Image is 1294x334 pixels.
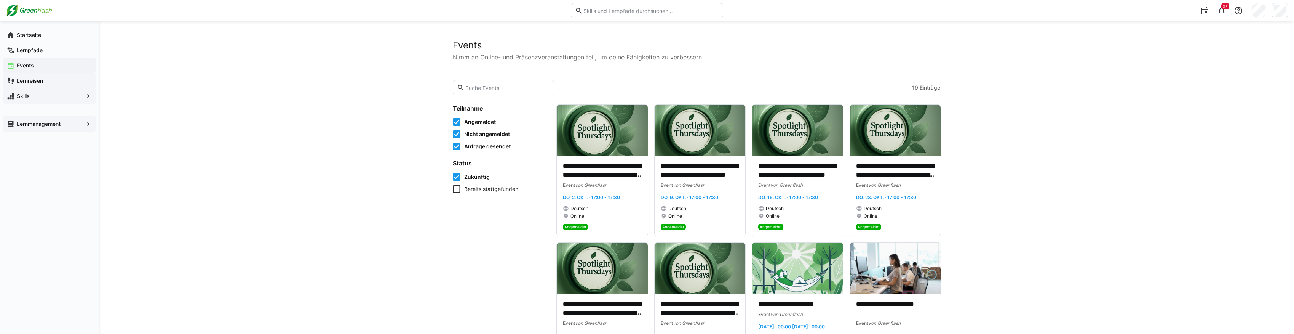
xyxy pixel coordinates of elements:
[575,320,607,326] span: von Greenflash
[856,194,916,200] span: Do, 23. Okt. · 17:00 - 17:30
[752,105,843,156] img: image
[766,206,784,212] span: Deutsch
[770,182,803,188] span: von Greenflash
[752,243,843,294] img: image
[583,7,719,14] input: Skills und Lernpfade durchsuchen…
[662,225,684,229] span: Angemeldet
[850,243,941,294] img: image
[868,182,901,188] span: von Greenflash
[453,53,940,62] p: Nimm an Online- und Präsenzveranstaltungen teil, um deine Fähigkeiten zu verbessern.
[770,312,803,317] span: von Greenflash
[758,182,770,188] span: Event
[864,206,882,212] span: Deutsch
[668,206,686,212] span: Deutsch
[1223,4,1228,8] span: 9+
[557,105,648,156] img: image
[464,143,511,150] span: Anfrage gesendet
[563,320,575,326] span: Event
[912,84,918,92] span: 19
[673,320,705,326] span: von Greenflash
[868,320,901,326] span: von Greenflash
[453,159,547,167] h4: Status
[564,225,586,229] span: Angemeldet
[453,40,940,51] h2: Events
[465,84,550,91] input: Suche Events
[766,213,780,219] span: Online
[856,182,868,188] span: Event
[758,312,770,317] span: Event
[661,182,673,188] span: Event
[464,185,518,193] span: Bereits stattgefunden
[464,130,510,138] span: Nicht angemeldet
[920,84,940,92] span: Einträge
[864,213,877,219] span: Online
[563,182,575,188] span: Event
[673,182,705,188] span: von Greenflash
[453,104,547,112] h4: Teilnahme
[655,105,746,156] img: image
[464,118,496,126] span: Angemeldet
[760,225,782,229] span: Angemeldet
[661,320,673,326] span: Event
[758,194,818,200] span: Do, 16. Okt. · 17:00 - 17:30
[563,194,620,200] span: Do, 2. Okt. · 17:00 - 17:30
[858,225,880,229] span: Angemeldet
[856,320,868,326] span: Event
[668,213,682,219] span: Online
[557,243,648,294] img: image
[575,182,607,188] span: von Greenflash
[850,105,941,156] img: image
[464,173,490,181] span: Zukünftig
[570,213,584,219] span: Online
[570,206,588,212] span: Deutsch
[655,243,746,294] img: image
[758,324,825,329] span: [DATE] · 00:00 [DATE] · 00:00
[661,194,718,200] span: Do, 9. Okt. · 17:00 - 17:30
